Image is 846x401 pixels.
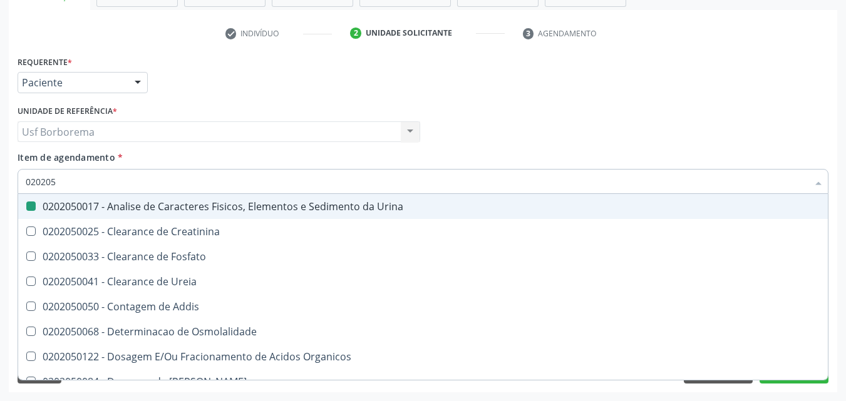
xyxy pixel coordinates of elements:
[26,327,820,337] div: 0202050068 - Determinacao de Osmolalidade
[26,352,820,362] div: 0202050122 - Dosagem E/Ou Fracionamento de Acidos Organicos
[26,251,820,261] div: 0202050033 - Clearance de Fosfato
[26,201,820,211] div: 0202050017 - Analise de Caracteres Fisicos, Elementos e Sedimento da Urina
[18,102,117,121] label: Unidade de referência
[22,76,122,89] span: Paciente
[26,226,820,236] div: 0202050025 - Clearance de Creatinina
[26,302,820,312] div: 0202050050 - Contagem de Addis
[26,377,820,387] div: 0202050084 - Dosagem de [PERSON_NAME]
[26,277,820,287] div: 0202050041 - Clearance de Ureia
[26,169,808,194] input: Buscar por procedimentos
[350,28,361,39] div: 2
[18,53,72,72] label: Requerente
[18,151,115,163] span: Item de agendamento
[366,28,452,39] div: Unidade solicitante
